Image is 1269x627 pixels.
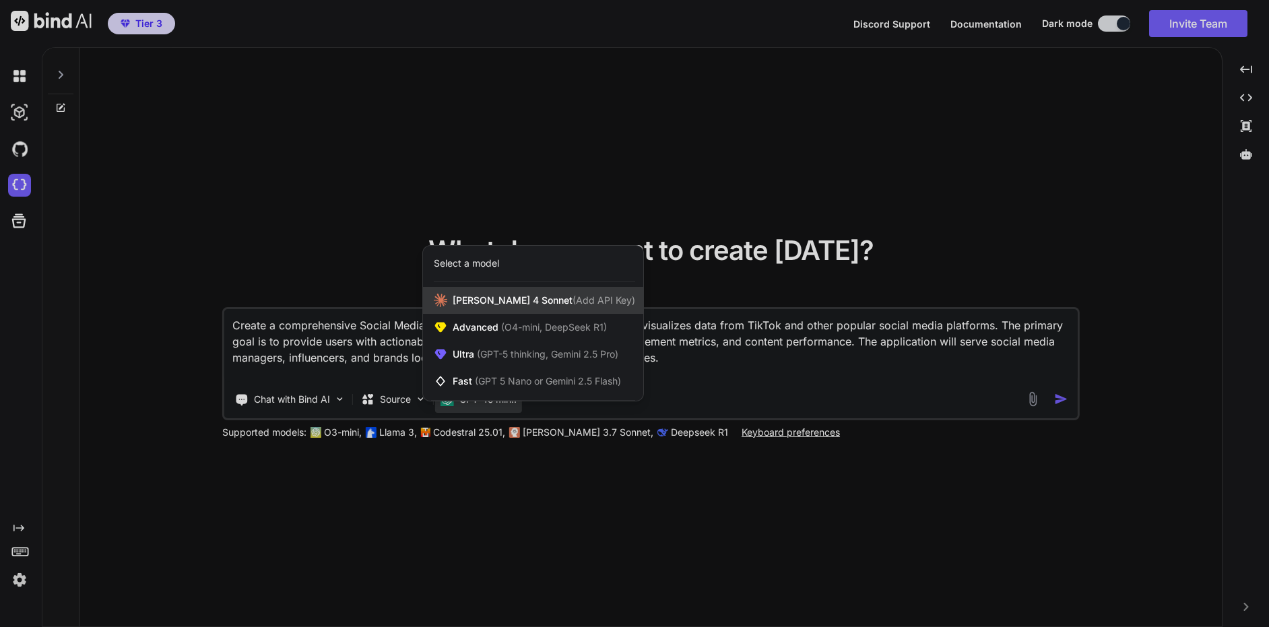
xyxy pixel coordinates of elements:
span: Advanced [453,321,607,334]
span: (Add API Key) [573,294,635,306]
span: (GPT-5 thinking, Gemini 2.5 Pro) [474,348,618,360]
span: Fast [453,374,621,388]
span: (O4-mini, DeepSeek R1) [498,321,607,333]
span: (GPT 5 Nano or Gemini 2.5 Flash) [475,375,621,387]
div: Select a model [434,257,499,270]
span: Ultra [453,348,618,361]
span: [PERSON_NAME] 4 Sonnet [453,294,635,307]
